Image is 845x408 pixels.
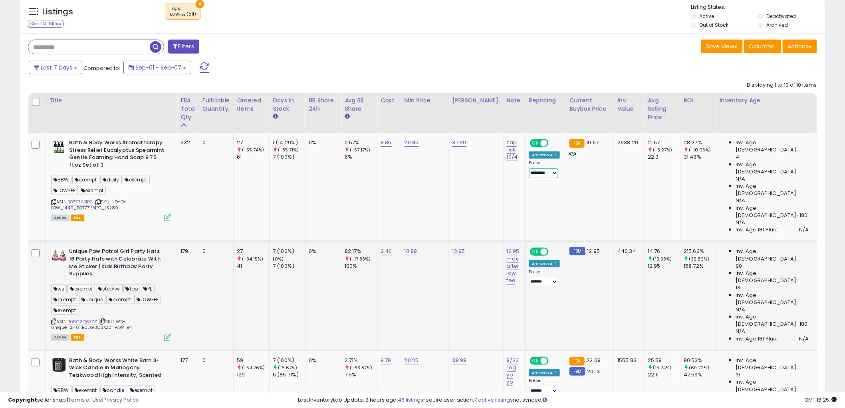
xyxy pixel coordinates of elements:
span: 31 [736,371,740,378]
div: Clear All Filters [28,20,63,28]
span: FBA [71,215,84,221]
div: Fulfillable Quantity [202,96,230,113]
span: N/A [799,226,809,233]
div: Repricing [529,96,563,105]
div: ASIN: [51,248,171,340]
div: 129 [237,371,269,378]
span: Tags : [170,6,196,18]
img: 41Htf9DA3tL._SL40_.jpg [51,139,67,155]
span: Unique [79,295,105,304]
button: Filters [168,40,199,54]
strong: Copyright [8,396,37,404]
div: 332 [181,139,193,146]
div: 14.76 [648,248,680,255]
div: 1 (14.29%) [273,139,305,146]
small: (-34.15%) [242,256,263,262]
div: Inventory Age [720,96,811,105]
div: 440.34 [617,248,638,255]
div: Preset: [529,378,560,396]
button: Sep-01 - Sep-07 [123,61,191,74]
div: 7 (100%) [273,153,305,161]
small: (-55.74%) [242,147,264,153]
div: 21.57 [648,139,680,146]
span: Inv. Age [DEMOGRAPHIC_DATA]: [736,270,809,284]
p: Listing States: [691,4,825,11]
label: Active [700,13,714,20]
small: FBM [569,367,585,376]
small: (69.22%) [689,364,710,371]
span: 12.95 [587,247,600,255]
div: 2938.20 [617,139,638,146]
small: (-3.27%) [653,147,672,153]
a: 46 listings [398,396,424,404]
div: 28.27% [684,139,716,146]
div: Min Price [405,96,446,105]
div: Preset: [529,160,560,178]
b: Bath & Body Works Aromatherapy Stress Relief Eucalyptus Spearmint Gentle Foaming Hand Soap 8.75 f... [69,139,166,171]
a: B0DG3Q6XZZ [67,318,97,325]
span: N/A [799,335,809,342]
span: Inv. Age [DEMOGRAPHIC_DATA]: [736,183,809,197]
span: Inv. Age [DEMOGRAPHIC_DATA]: [736,357,809,371]
a: 37.99 [452,139,466,147]
div: Days In Stock [273,96,302,113]
span: stephw [96,284,123,293]
a: 8/22 reg yo yo [507,356,519,386]
span: 22.09 [587,356,601,364]
h5: Listings [42,6,73,18]
div: Current Buybox Price [569,96,611,113]
span: top [123,284,141,293]
div: 158.72% [684,263,716,270]
div: FBA Total Qty [181,96,196,121]
span: OFF [547,249,560,255]
div: 0 [202,139,227,146]
div: 6 (85.71%) [273,371,305,378]
div: 80.53% [684,357,716,364]
span: OFF [547,140,560,147]
div: 22.11 [648,371,680,378]
div: Avg Selling Price [648,96,677,121]
a: 12.95 [452,247,465,255]
div: Ordered Items [237,96,266,113]
small: Avg BB Share. [345,113,349,120]
img: 41Y-ixddXRL._SL40_.jpg [51,248,67,264]
div: 0% [309,357,335,364]
div: Preset: [529,269,560,287]
div: LOWFEE (all) [170,12,196,17]
span: ON [531,249,541,255]
span: 2025-09-15 16:25 GMT [805,396,837,404]
div: 41 [237,263,269,270]
div: Last InventoryLab Update: 3 hours ago, require user action, not synced. [298,396,837,404]
a: 8.79 [381,356,391,364]
div: 100% [345,263,377,270]
label: Out of Stock [700,22,729,28]
span: N/A [736,175,745,183]
div: Note [507,96,522,105]
div: 25.59 [648,357,680,364]
div: ROI [684,96,713,105]
a: 2.46 [381,247,392,255]
div: seller snap | | [8,396,139,404]
div: Cost [381,96,398,105]
span: | SKU: WS-Unique_2.46_B0DG3Q6XZZ_PAW-B4 [51,318,132,330]
b: Bath & Body Works White Barn 3-Wick Candle in Mahogany Teakwood High Intensity, Scented [69,357,166,381]
small: (-63.87%) [350,364,372,371]
div: 61 [237,153,269,161]
div: 0% [309,139,335,146]
div: 27 [237,248,269,255]
a: 10.88 [405,247,417,255]
span: | SKU: ND-O-BBW_14.49_B07771V4PC_13289 [51,199,126,211]
a: 8.85 [381,139,392,147]
span: All listings currently available for purchase on Amazon [51,215,69,221]
a: 20.85 [405,139,419,147]
div: 177 [181,357,193,364]
small: (-17.83%) [350,256,371,262]
b: Unique Paw Patrol Girl Party Hats 16 Party Hats with Celebrate With Me Sticker | Kids Birthday Pa... [69,248,166,279]
span: All listings currently available for purchase on Amazon [51,334,69,341]
span: Inv. Age [DEMOGRAPHIC_DATA]: [736,139,809,153]
label: Archived [766,22,788,28]
button: Actions [783,40,817,53]
span: Inv. Age [DEMOGRAPHIC_DATA]: [736,292,809,306]
span: Inv. Age [DEMOGRAPHIC_DATA]: [736,248,809,262]
small: (16.67%) [278,364,297,371]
